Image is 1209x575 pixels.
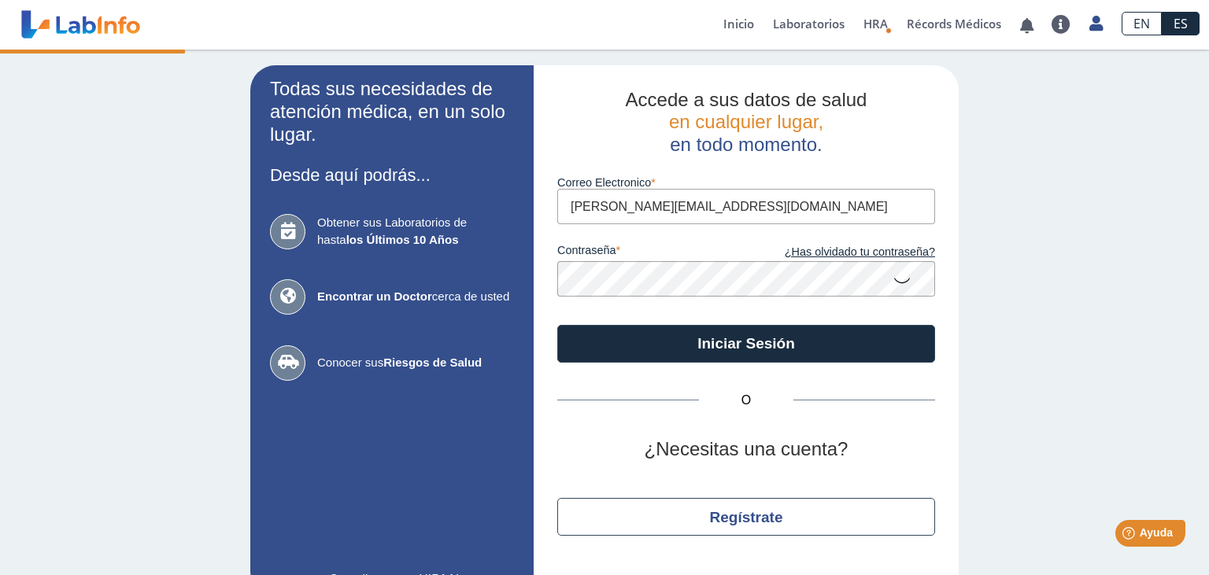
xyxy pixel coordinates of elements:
span: Accede a sus datos de salud [626,89,867,110]
h2: Todas sus necesidades de atención médica, en un solo lugar. [270,78,514,146]
span: Conocer sus [317,354,514,372]
span: cerca de usted [317,288,514,306]
span: Obtener sus Laboratorios de hasta [317,214,514,249]
b: Riesgos de Salud [383,356,482,369]
a: EN [1122,12,1162,35]
h2: ¿Necesitas una cuenta? [557,438,935,461]
a: ES [1162,12,1200,35]
button: Regístrate [557,498,935,536]
span: en cualquier lugar, [669,111,823,132]
button: Iniciar Sesión [557,325,935,363]
iframe: Help widget launcher [1069,514,1192,558]
b: los Últimos 10 Años [346,233,459,246]
span: O [699,391,793,410]
span: HRA [863,16,888,31]
label: contraseña [557,244,746,261]
b: Encontrar un Doctor [317,289,432,303]
span: en todo momento. [670,134,822,155]
a: ¿Has olvidado tu contraseña? [746,244,935,261]
label: Correo Electronico [557,176,935,189]
h3: Desde aquí podrás... [270,165,514,185]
